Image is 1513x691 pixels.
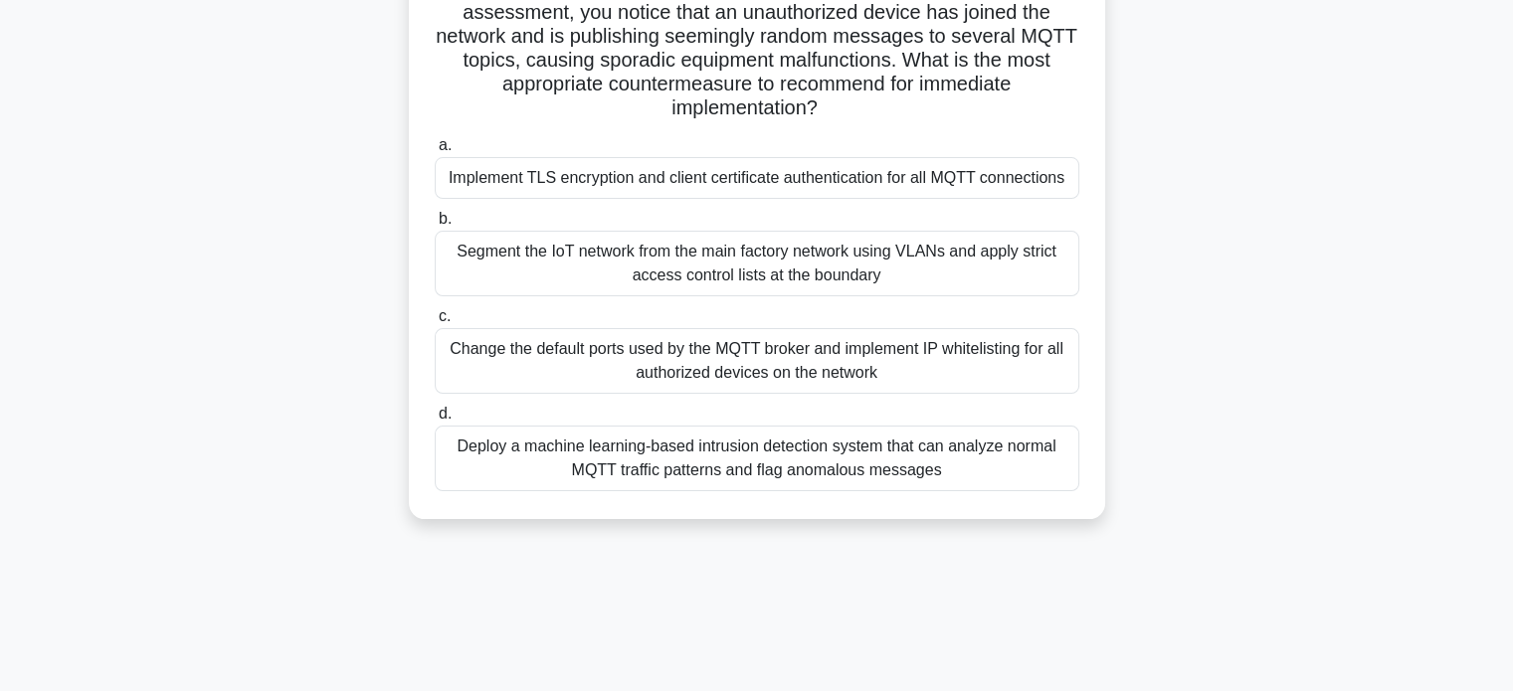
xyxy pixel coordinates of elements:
[435,328,1079,394] div: Change the default ports used by the MQTT broker and implement IP whitelisting for all authorized...
[439,405,452,422] span: d.
[439,210,452,227] span: b.
[435,157,1079,199] div: Implement TLS encryption and client certificate authentication for all MQTT connections
[439,307,451,324] span: c.
[435,231,1079,296] div: Segment the IoT network from the main factory network using VLANs and apply strict access control...
[435,426,1079,491] div: Deploy a machine learning-based intrusion detection system that can analyze normal MQTT traffic p...
[439,136,452,153] span: a.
